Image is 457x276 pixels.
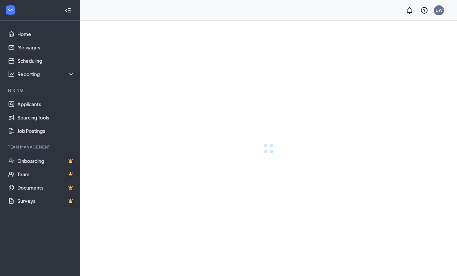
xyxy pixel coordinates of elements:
[7,7,14,13] svg: WorkstreamLogo
[8,71,15,77] svg: Analysis
[436,7,443,13] div: DW
[17,54,75,67] a: Scheduling
[65,7,71,14] svg: Collapse
[405,6,414,14] svg: Notifications
[17,71,75,77] div: Reporting
[17,27,75,41] a: Home
[17,97,75,111] a: Applicants
[17,194,75,208] a: SurveysCrown
[17,168,75,181] a: TeamCrown
[17,181,75,194] a: DocumentsCrown
[8,87,73,93] div: Hiring
[17,111,75,124] a: Sourcing Tools
[17,154,75,168] a: OnboardingCrown
[17,41,75,54] a: Messages
[17,124,75,137] a: Job Postings
[8,144,73,150] div: Team Management
[420,6,428,14] svg: QuestionInfo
